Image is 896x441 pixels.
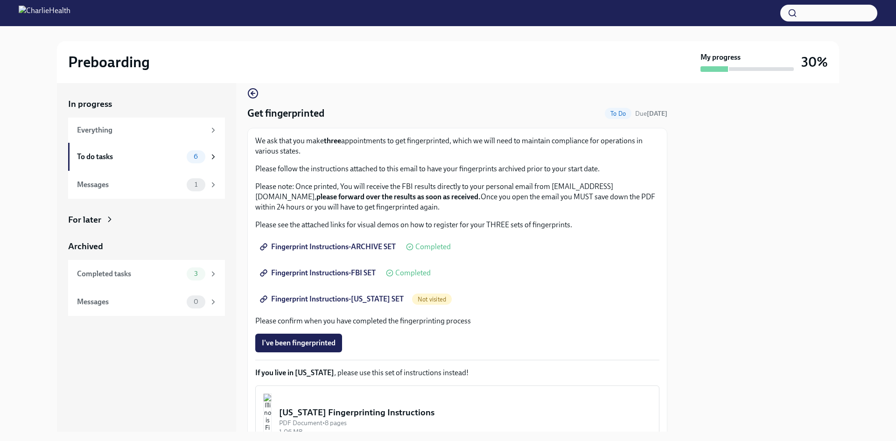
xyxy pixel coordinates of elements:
[255,290,410,308] a: Fingerprint Instructions-[US_STATE] SET
[68,143,225,171] a: To do tasks6
[255,164,659,174] p: Please follow the instructions attached to this email to have your fingerprints archived prior to...
[189,181,203,188] span: 1
[77,125,205,135] div: Everything
[605,110,631,117] span: To Do
[255,368,334,377] strong: If you live in [US_STATE]
[279,406,651,419] div: [US_STATE] Fingerprinting Instructions
[279,419,651,427] div: PDF Document • 8 pages
[262,294,404,304] span: Fingerprint Instructions-[US_STATE] SET
[262,338,336,348] span: I've been fingerprinted
[255,136,659,156] p: We ask that you make appointments to get fingerprinted, which we will need to maintain compliance...
[77,297,183,307] div: Messages
[68,214,101,226] div: For later
[324,136,341,145] strong: three
[635,110,667,118] span: Due
[68,98,225,110] a: In progress
[262,242,396,252] span: Fingerprint Instructions-ARCHIVE SET
[255,368,659,378] p: , please use this set of instructions instead!
[635,109,667,118] span: September 29th, 2025 09:00
[68,171,225,199] a: Messages1
[395,269,431,277] span: Completed
[316,192,481,201] strong: please forward over the results as soon as received.
[68,240,225,252] a: Archived
[68,260,225,288] a: Completed tasks3
[77,269,183,279] div: Completed tasks
[262,268,376,278] span: Fingerprint Instructions-FBI SET
[255,264,382,282] a: Fingerprint Instructions-FBI SET
[255,182,659,212] p: Please note: Once printed, You will receive the FBI results directly to your personal email from ...
[247,106,324,120] h4: Get fingerprinted
[188,153,203,160] span: 6
[255,220,659,230] p: Please see the attached links for visual demos on how to register for your THREE sets of fingerpr...
[68,288,225,316] a: Messages0
[255,316,659,326] p: Please confirm when you have completed the fingerprinting process
[189,270,203,277] span: 3
[68,214,225,226] a: For later
[188,298,204,305] span: 0
[279,427,651,436] div: 1.06 MB
[68,53,150,71] h2: Preboarding
[255,238,402,256] a: Fingerprint Instructions-ARCHIVE SET
[415,243,451,251] span: Completed
[68,118,225,143] a: Everything
[77,152,183,162] div: To do tasks
[801,54,828,70] h3: 30%
[77,180,183,190] div: Messages
[255,334,342,352] button: I've been fingerprinted
[700,52,741,63] strong: My progress
[19,6,70,21] img: CharlieHealth
[647,110,667,118] strong: [DATE]
[412,296,452,303] span: Not visited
